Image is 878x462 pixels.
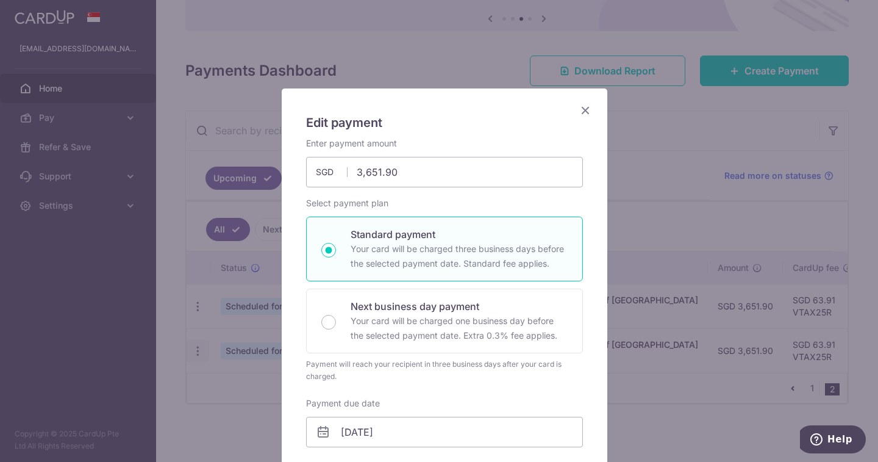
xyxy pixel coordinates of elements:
label: Payment due date [306,397,380,410]
span: SGD [316,166,348,178]
p: Standard payment [351,227,568,242]
iframe: Opens a widget where you can find more information [800,425,866,456]
label: Enter payment amount [306,137,397,150]
h5: Edit payment [306,113,583,132]
p: Next business day payment [351,299,568,314]
p: Your card will be charged three business days before the selected payment date. Standard fee appl... [351,242,568,271]
p: Your card will be charged one business day before the selected payment date. Extra 0.3% fee applies. [351,314,568,343]
input: 0.00 [306,157,583,187]
label: Select payment plan [306,197,388,209]
button: Close [578,103,593,118]
input: DD / MM / YYYY [306,417,583,447]
div: Payment will reach your recipient in three business days after your card is charged. [306,358,583,383]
